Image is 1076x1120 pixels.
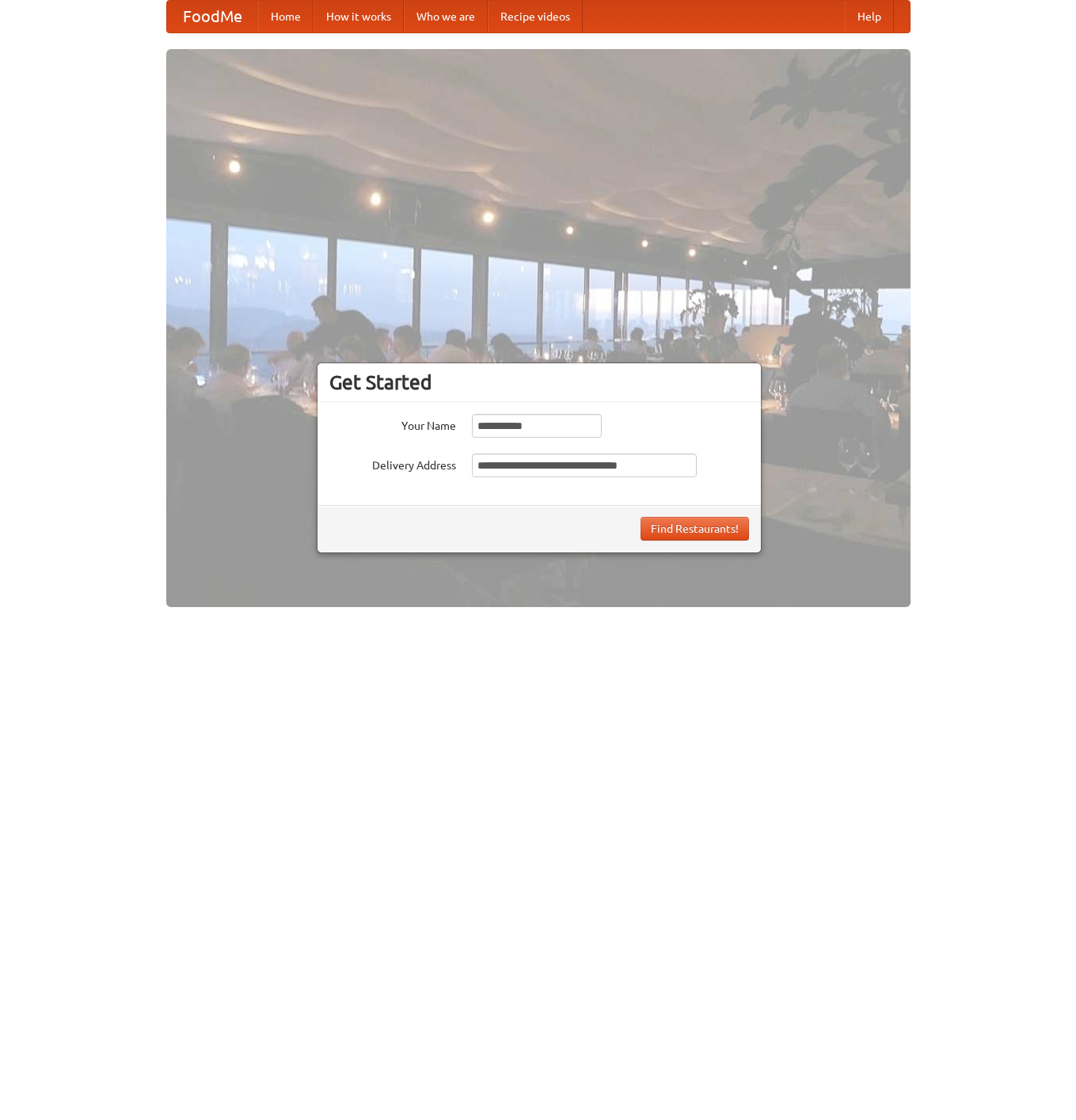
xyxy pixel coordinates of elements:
a: How it works [314,1,404,32]
label: Your Name [329,414,456,434]
a: FoodMe [167,1,258,32]
a: Help [845,1,894,32]
label: Delivery Address [329,454,456,473]
a: Home [258,1,314,32]
a: Who we are [404,1,488,32]
h3: Get Started [329,370,749,394]
a: Recipe videos [488,1,583,32]
button: Find Restaurants! [641,517,749,541]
